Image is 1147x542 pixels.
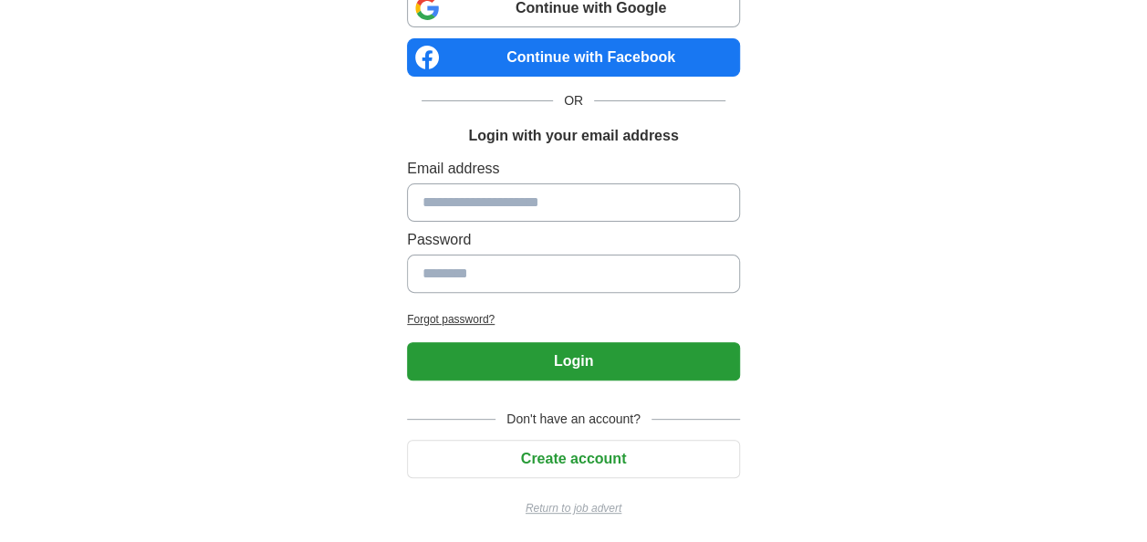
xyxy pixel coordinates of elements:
[495,410,652,429] span: Don't have an account?
[407,342,740,380] button: Login
[407,158,740,180] label: Email address
[407,500,740,516] a: Return to job advert
[553,91,594,110] span: OR
[407,451,740,466] a: Create account
[468,125,678,147] h1: Login with your email address
[407,38,740,77] a: Continue with Facebook
[407,311,740,328] a: Forgot password?
[407,229,740,251] label: Password
[407,440,740,478] button: Create account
